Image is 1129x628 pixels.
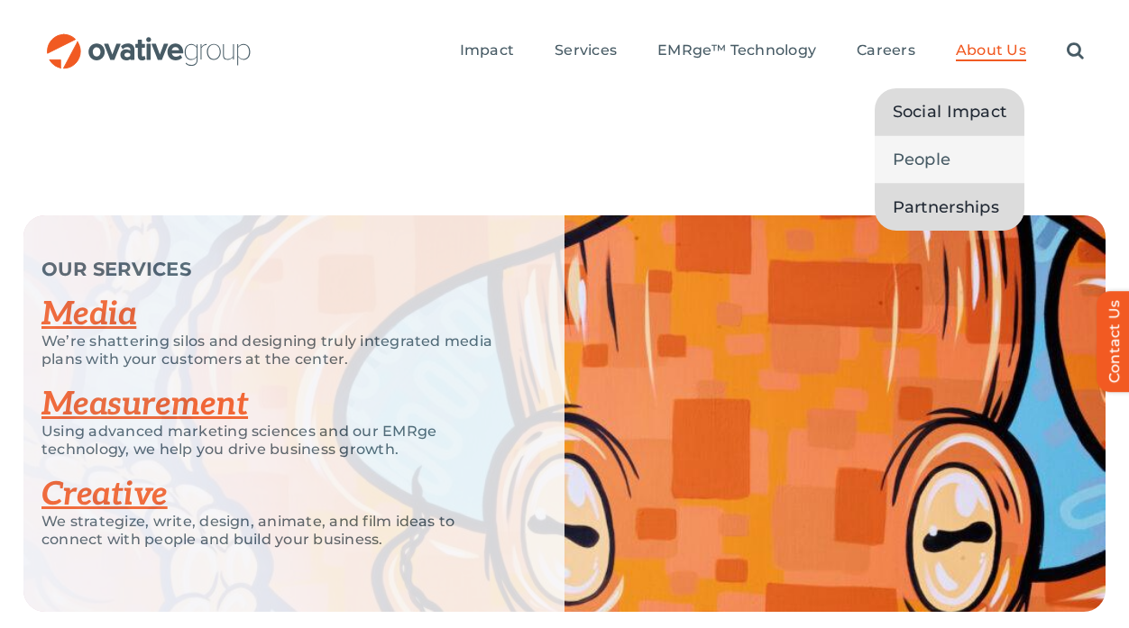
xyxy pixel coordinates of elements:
[657,41,816,61] a: EMRge™ Technology
[460,41,514,61] a: Impact
[460,23,1084,80] nav: Menu
[893,195,999,220] span: Partnerships
[893,99,1007,124] span: Social Impact
[875,184,1025,231] a: Partnerships
[41,332,519,369] p: We’re shattering silos and designing truly integrated media plans with your customers at the center.
[857,41,915,61] a: Careers
[956,41,1026,61] a: About Us
[41,385,248,424] a: Measurement
[555,41,617,61] a: Services
[41,260,519,278] p: OUR SERVICES
[45,32,252,49] a: OG_Full_horizontal_RGB
[956,41,1026,59] span: About Us
[460,41,514,59] span: Impact
[875,88,1025,135] a: Social Impact
[1067,41,1084,61] a: Search
[555,41,617,59] span: Services
[41,475,168,514] a: Creative
[875,136,1025,183] a: People
[41,295,136,334] a: Media
[41,513,519,549] p: We strategize, write, design, animate, and film ideas to connect with people and build your busin...
[893,147,951,172] span: People
[857,41,915,59] span: Careers
[657,41,816,59] span: EMRge™ Technology
[41,423,519,459] p: Using advanced marketing sciences and our EMRge technology, we help you drive business growth.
